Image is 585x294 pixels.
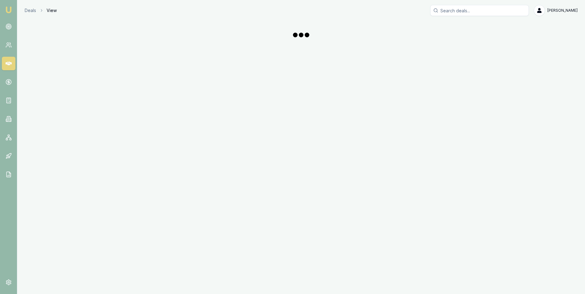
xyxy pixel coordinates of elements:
[25,7,36,14] a: Deals
[430,5,529,16] input: Search deals
[47,7,57,14] span: View
[547,8,578,13] span: [PERSON_NAME]
[5,6,12,14] img: emu-icon-u.png
[25,7,57,14] nav: breadcrumb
